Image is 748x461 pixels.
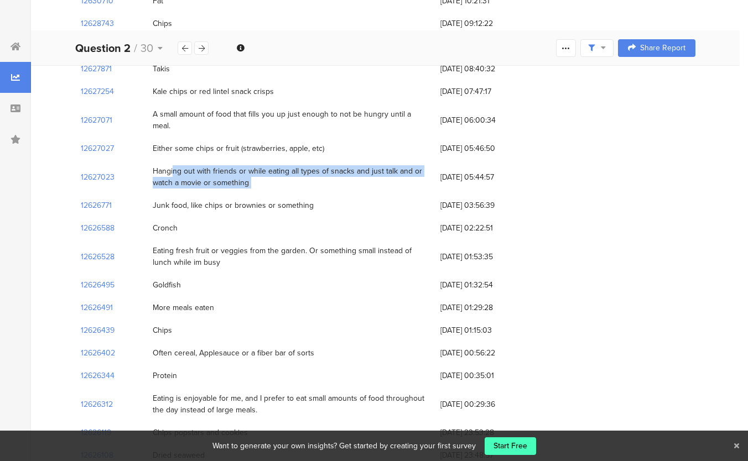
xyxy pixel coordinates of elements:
[81,302,113,313] section: 12626491
[440,370,529,381] span: [DATE] 00:35:01
[81,143,114,154] section: 12627027
[153,108,429,132] div: A small amount of food that fills you up just enough to not be hungry until a meal.
[81,222,115,234] section: 12626588
[81,86,114,97] section: 12627254
[153,222,178,234] div: Cronch
[153,18,172,29] div: Chips
[81,114,112,126] section: 12627071
[153,302,214,313] div: More meals eaten
[153,165,429,188] div: Hanging out with friends or while eating all types of snacks and just talk and or watch a movie o...
[440,427,529,438] span: [DATE] 23:53:28
[440,222,529,234] span: [DATE] 02:22:51
[81,279,115,291] section: 12626495
[81,427,111,438] section: 12626119
[141,40,153,56] span: 30
[81,63,112,75] section: 12627871
[440,324,529,336] span: [DATE] 01:15:03
[153,279,181,291] div: Goldfish
[212,440,337,452] div: Want to generate your own insights?
[153,245,429,268] div: Eating fresh fruit or veggies from the garden. Or something small instead of lunch while im busy
[440,143,529,154] span: [DATE] 05:46:50
[485,437,536,455] a: Start Free
[81,171,115,183] section: 12627023
[640,44,685,52] span: Share Report
[153,143,324,154] div: Either some chips or fruit (strawberries, apple, etc)
[81,200,112,211] section: 12626771
[440,200,529,211] span: [DATE] 03:56:39
[75,40,131,56] b: Question 2
[153,324,172,336] div: Chips
[81,324,115,336] section: 12626439
[81,399,113,410] section: 12626312
[153,200,314,211] div: Junk food, like chips or brownies or something
[153,63,170,75] div: Takis
[153,347,314,359] div: Often cereal, Applesauce or a fiber bar of sorts
[440,63,529,75] span: [DATE] 08:40:32
[153,370,177,381] div: Protein
[440,251,529,263] span: [DATE] 01:53:35
[440,114,529,126] span: [DATE] 06:00:34
[153,427,248,438] div: Chips popstars and cookies
[153,86,274,97] div: Kale chips or red lintel snack crisps
[153,392,429,416] div: Eating is enjoyable for me, and I prefer to eat small amounts of food throughout the day instead ...
[81,370,115,381] section: 12626344
[81,347,115,359] section: 12626402
[339,440,476,452] div: Get started by creating your first survey
[440,399,529,410] span: [DATE] 00:29:36
[440,86,529,97] span: [DATE] 07:47:17
[81,18,114,29] section: 12628743
[81,251,115,263] section: 12626528
[440,302,529,313] span: [DATE] 01:29:28
[134,40,137,56] span: /
[440,279,529,291] span: [DATE] 01:32:54
[440,347,529,359] span: [DATE] 00:56:22
[440,171,529,183] span: [DATE] 05:44:57
[440,18,529,29] span: [DATE] 09:12:22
